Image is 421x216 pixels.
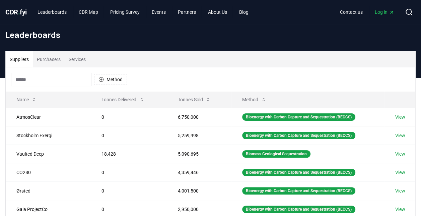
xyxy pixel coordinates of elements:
a: Leaderboards [32,6,72,18]
a: CDR.fyi [5,7,27,17]
a: View [395,132,405,139]
button: Name [11,93,42,106]
td: 0 [91,181,167,200]
button: Services [65,51,90,67]
h1: Leaderboards [5,30,416,40]
div: Bioenergy with Carbon Capture and Sequestration (BECCS) [242,169,355,176]
a: CDR Map [73,6,103,18]
td: 5,259,998 [167,126,231,145]
div: Bioenergy with Carbon Capture and Sequestration (BECCS) [242,113,355,121]
td: CO280 [6,163,91,181]
button: Suppliers [6,51,33,67]
td: Ørsted [6,181,91,200]
div: Bioenergy with Carbon Capture and Sequestration (BECCS) [242,206,355,213]
div: Bioenergy with Carbon Capture and Sequestration (BECCS) [242,132,355,139]
a: Contact us [335,6,368,18]
a: About Us [203,6,232,18]
nav: Main [335,6,400,18]
span: CDR fyi [5,8,27,16]
a: View [395,169,405,176]
td: 4,359,446 [167,163,231,181]
td: 18,428 [91,145,167,163]
td: 0 [91,163,167,181]
td: 4,001,500 [167,181,231,200]
td: Stockholm Exergi [6,126,91,145]
button: Tonnes Sold [172,93,216,106]
div: Bioenergy with Carbon Capture and Sequestration (BECCS) [242,187,355,195]
a: View [395,187,405,194]
td: 6,750,000 [167,108,231,126]
div: Biomass Geological Sequestration [242,150,310,158]
button: Method [237,93,272,106]
td: Vaulted Deep [6,145,91,163]
a: Blog [234,6,254,18]
a: Partners [172,6,201,18]
a: Log in [369,6,400,18]
a: View [395,151,405,157]
td: 0 [91,108,167,126]
a: View [395,206,405,213]
button: Method [94,74,127,85]
a: Events [146,6,171,18]
nav: Main [32,6,254,18]
a: Pricing Survey [105,6,145,18]
span: . [18,8,20,16]
button: Tonnes Delivered [96,93,150,106]
a: View [395,114,405,120]
td: AtmosClear [6,108,91,126]
td: 0 [91,126,167,145]
span: Log in [375,9,394,15]
button: Purchasers [33,51,65,67]
td: 5,090,695 [167,145,231,163]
